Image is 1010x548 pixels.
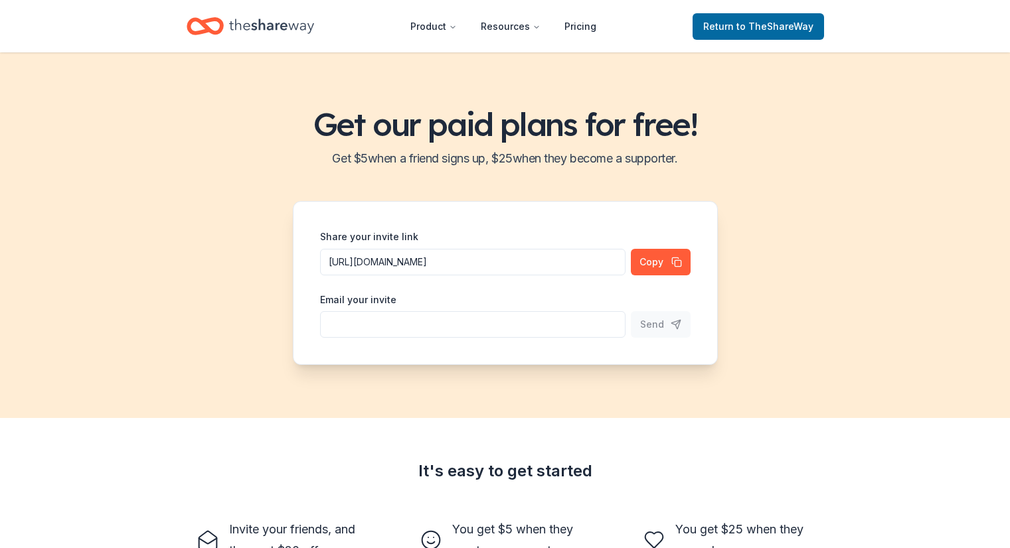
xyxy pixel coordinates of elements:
[736,21,813,32] span: to TheShareWay
[16,148,994,169] h2: Get $ 5 when a friend signs up, $ 25 when they become a supporter.
[631,249,691,275] button: Copy
[554,13,607,40] a: Pricing
[470,13,551,40] button: Resources
[400,11,607,42] nav: Main
[320,230,418,243] label: Share your invite link
[703,19,813,34] span: Return
[16,105,994,143] h1: Get our paid plans for free!
[187,460,824,482] div: It's easy to get started
[187,11,314,42] a: Home
[320,293,396,307] label: Email your invite
[693,13,824,40] a: Returnto TheShareWay
[400,13,467,40] button: Product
